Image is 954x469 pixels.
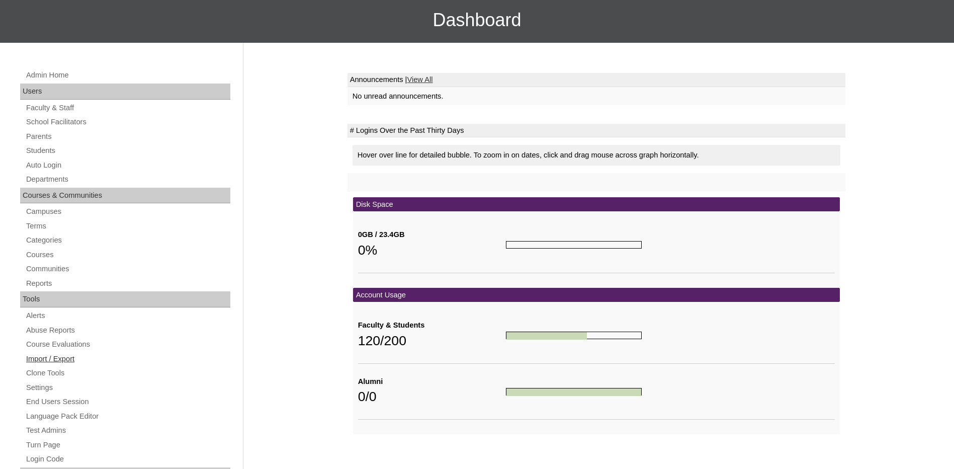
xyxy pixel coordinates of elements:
[25,220,230,232] a: Terms
[25,277,230,290] a: Reports
[353,288,840,302] td: Account Usage
[20,188,230,204] div: Courses & Communities
[348,87,845,106] td: No unread announcements.
[358,229,506,240] div: 0GB / 23.4GB
[20,291,230,307] div: Tools
[25,130,230,143] a: Parents
[358,386,506,407] div: 0/0
[348,124,845,138] td: # Logins Over the Past Thirty Days
[25,144,230,157] a: Students
[25,324,230,337] a: Abuse Reports
[358,240,506,260] div: 0%
[25,173,230,186] a: Departments
[348,73,845,87] td: Announcements |
[407,75,432,84] a: View All
[353,197,840,212] td: Disk Space
[25,367,230,379] a: Clone Tools
[25,263,230,275] a: Communities
[25,381,230,394] a: Settings
[25,205,230,218] a: Campuses
[25,69,230,82] a: Admin Home
[358,320,506,331] div: Faculty & Students
[25,234,230,247] a: Categories
[25,338,230,351] a: Course Evaluations
[25,309,230,322] a: Alerts
[25,453,230,465] a: Login Code
[25,439,230,451] a: Turn Page
[25,424,230,437] a: Test Admins
[25,410,230,423] a: Language Pack Editor
[25,116,230,128] a: School Facilitators
[25,353,230,365] a: Import / Export
[20,84,230,100] div: Users
[25,249,230,261] a: Courses
[25,102,230,114] a: Faculty & Staff
[25,159,230,172] a: Auto Login
[358,331,506,351] div: 120/200
[358,376,506,387] div: Alumni
[25,396,230,408] a: End Users Session
[353,145,840,166] div: Hover over line for detailed bubble. To zoom in on dates, click and drag mouse across graph horiz...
